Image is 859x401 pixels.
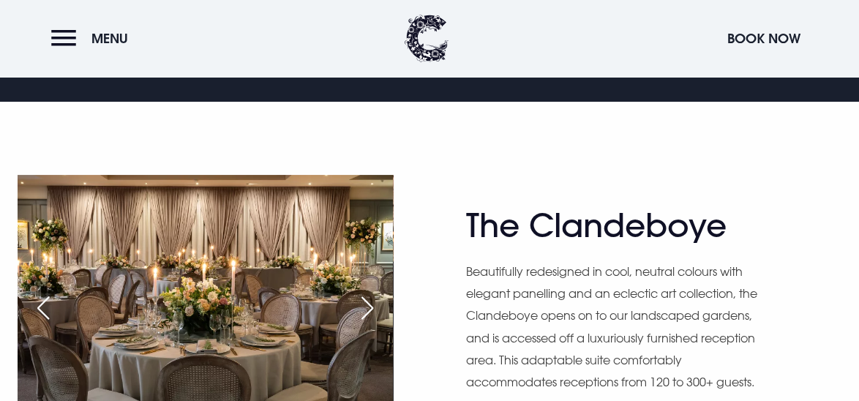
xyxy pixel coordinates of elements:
span: Menu [91,30,128,47]
img: Clandeboye Lodge [405,15,449,62]
button: Menu [51,23,135,54]
h2: The Clandeboye [466,206,751,245]
div: Next slide [349,292,386,324]
div: Previous slide [25,292,61,324]
p: Beautifully redesigned in cool, neutral colours with elegant panelling and an eclectic art collec... [466,261,766,394]
button: Book Now [720,23,808,54]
